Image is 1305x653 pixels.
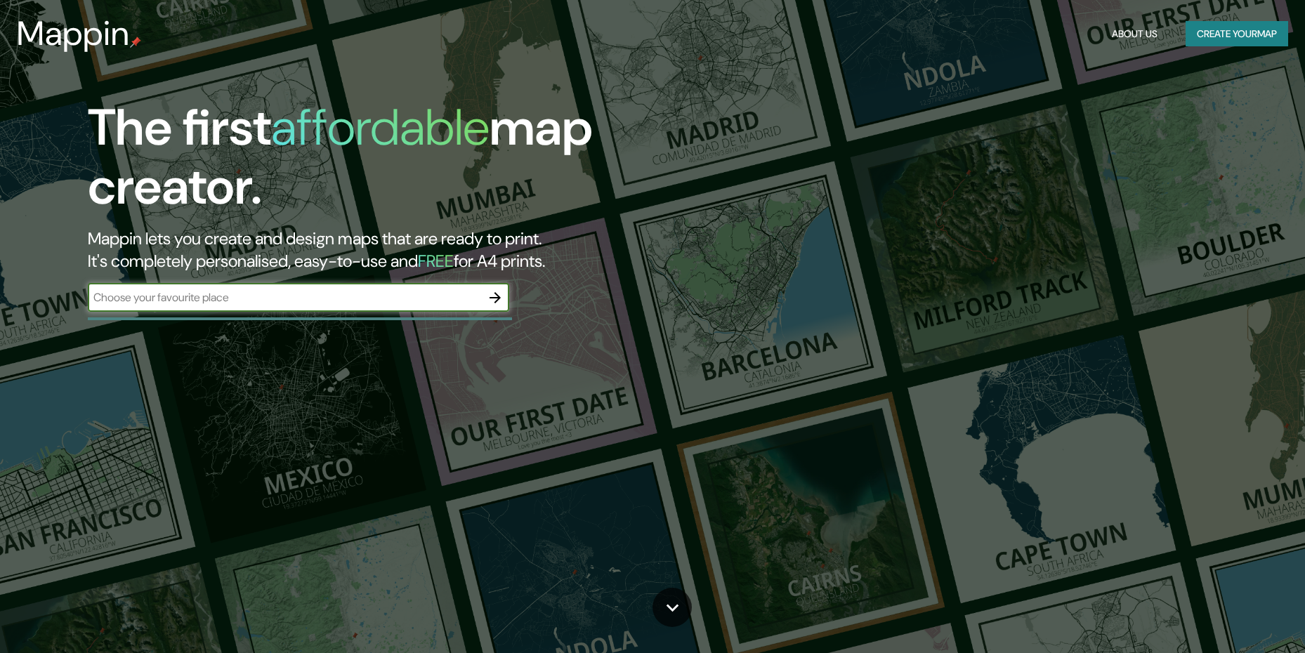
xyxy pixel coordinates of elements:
[1106,21,1163,47] button: About Us
[1186,21,1288,47] button: Create yourmap
[88,289,481,305] input: Choose your favourite place
[418,250,454,272] h5: FREE
[271,95,490,160] h1: affordable
[88,98,740,227] h1: The first map creator.
[17,14,130,53] h3: Mappin
[88,227,740,272] h2: Mappin lets you create and design maps that are ready to print. It's completely personalised, eas...
[130,37,141,48] img: mappin-pin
